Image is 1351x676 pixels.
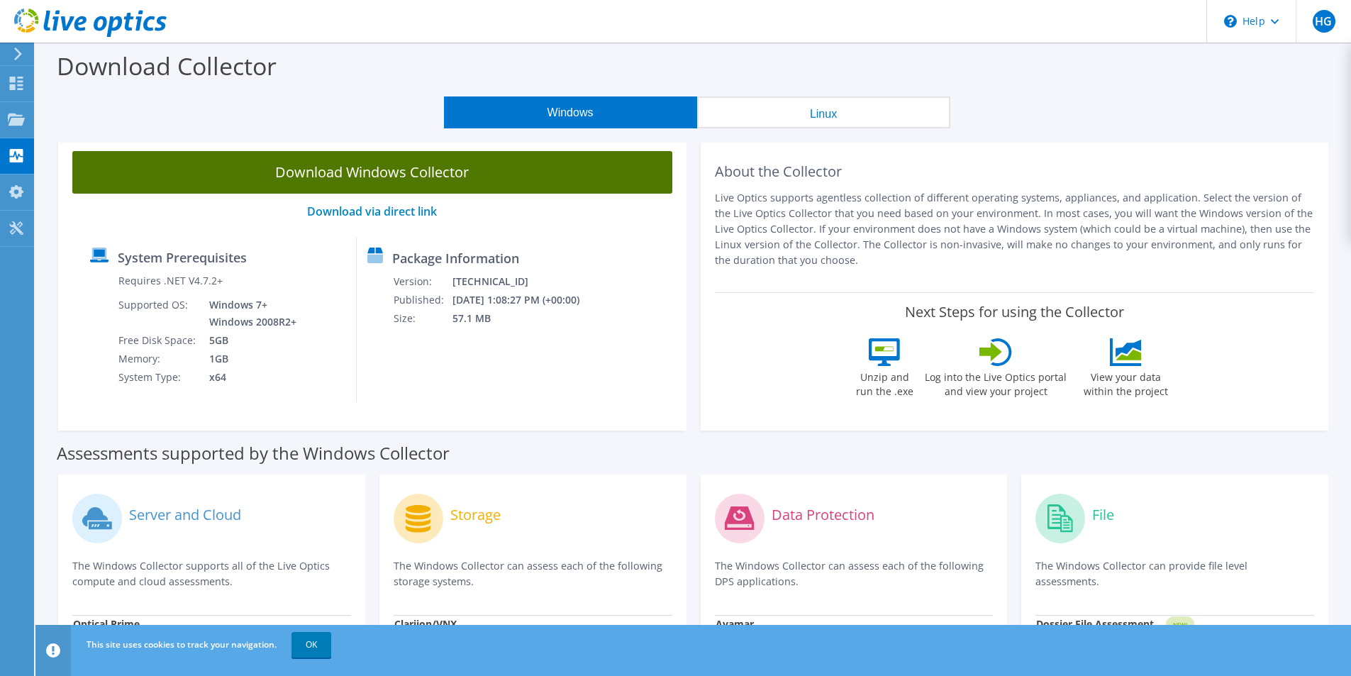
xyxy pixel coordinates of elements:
[450,508,501,522] label: Storage
[1313,10,1335,33] span: HG
[72,558,351,589] p: The Windows Collector supports all of the Live Optics compute and cloud assessments.
[1224,15,1237,28] svg: \n
[452,291,599,309] td: [DATE] 1:08:27 PM (+00:00)
[393,291,452,309] td: Published:
[1074,366,1177,399] label: View your data within the project
[118,296,199,331] td: Supported OS:
[57,446,450,460] label: Assessments supported by the Windows Collector
[715,163,1315,180] h2: About the Collector
[1036,617,1154,631] strong: Dossier File Assessment
[199,350,299,368] td: 1GB
[291,632,331,658] a: OK
[72,151,672,194] a: Download Windows Collector
[716,617,754,631] strong: Avamar
[118,350,199,368] td: Memory:
[452,309,599,328] td: 57.1 MB
[715,558,994,589] p: The Windows Collector can assess each of the following DPS applications.
[393,309,452,328] td: Size:
[1035,558,1314,589] p: The Windows Collector can provide file level assessments.
[697,96,950,128] button: Linux
[118,368,199,387] td: System Type:
[1173,621,1187,628] tspan: NEW!
[87,638,277,650] span: This site uses cookies to track your navigation.
[1092,508,1114,522] label: File
[924,366,1067,399] label: Log into the Live Optics portal and view your project
[199,331,299,350] td: 5GB
[118,250,247,265] label: System Prerequisites
[852,366,917,399] label: Unzip and run the .exe
[392,251,519,265] label: Package Information
[715,190,1315,268] p: Live Optics supports agentless collection of different operating systems, appliances, and applica...
[393,272,452,291] td: Version:
[452,272,599,291] td: [TECHNICAL_ID]
[444,96,697,128] button: Windows
[394,617,457,631] strong: Clariion/VNX
[199,296,299,331] td: Windows 7+ Windows 2008R2+
[129,508,241,522] label: Server and Cloud
[118,274,223,288] label: Requires .NET V4.7.2+
[73,617,140,631] strong: Optical Prime
[118,331,199,350] td: Free Disk Space:
[772,508,874,522] label: Data Protection
[394,558,672,589] p: The Windows Collector can assess each of the following storage systems.
[199,368,299,387] td: x64
[307,204,437,219] a: Download via direct link
[57,50,277,82] label: Download Collector
[905,304,1124,321] label: Next Steps for using the Collector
